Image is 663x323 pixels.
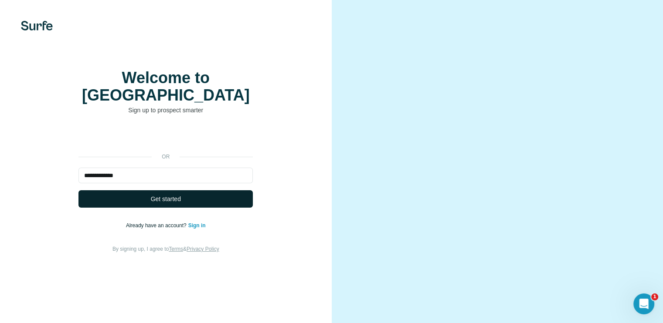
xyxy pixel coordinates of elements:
h1: Welcome to [GEOGRAPHIC_DATA] [78,69,253,104]
span: 1 [651,293,658,300]
img: Surfe's logo [21,21,53,30]
a: Sign in [188,222,206,229]
a: Terms [169,246,183,252]
a: Privacy Policy [187,246,219,252]
span: By signing up, I agree to & [112,246,219,252]
span: Get started [151,195,181,203]
span: Already have an account? [126,222,188,229]
p: or [152,153,180,161]
iframe: Intercom live chat [633,293,654,314]
iframe: Sign in with Google Button [74,128,257,147]
button: Get started [78,190,253,208]
p: Sign up to prospect smarter [78,106,253,114]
